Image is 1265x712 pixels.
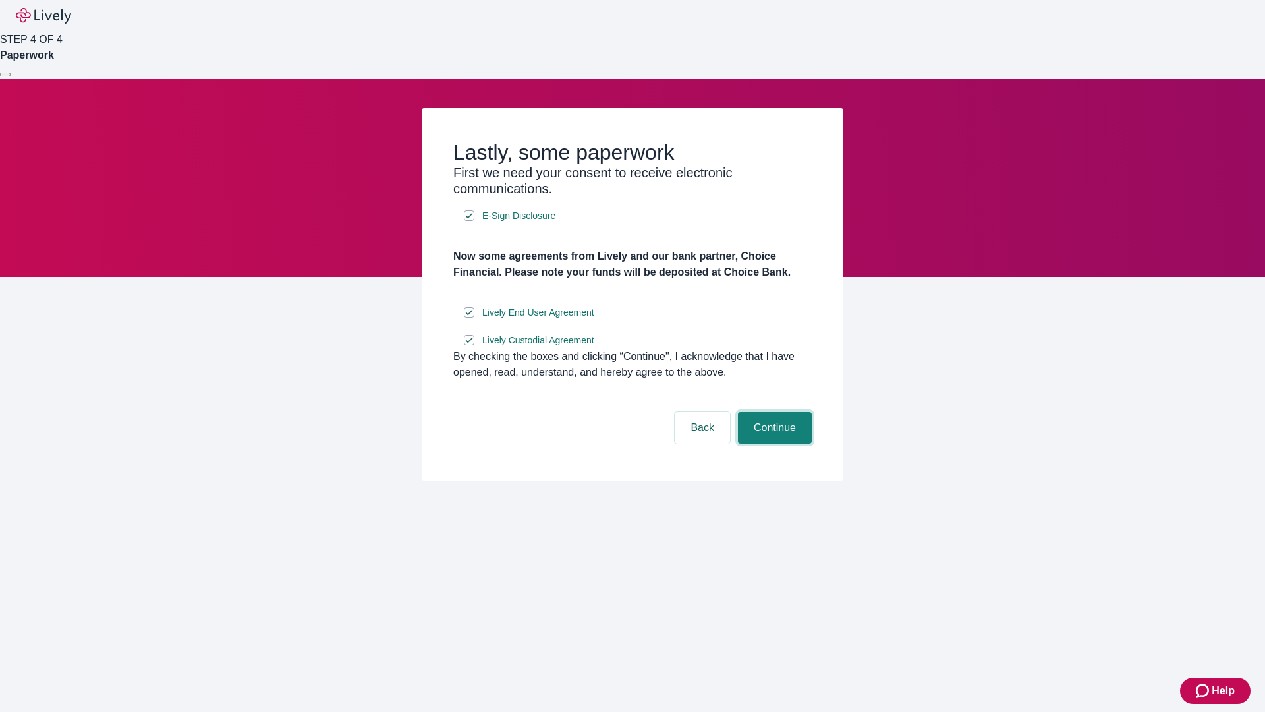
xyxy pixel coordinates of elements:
a: e-sign disclosure document [480,332,597,349]
h3: First we need your consent to receive electronic communications. [453,165,812,196]
img: Lively [16,8,71,24]
span: Help [1212,683,1235,699]
button: Back [675,412,730,444]
a: e-sign disclosure document [480,305,597,321]
a: e-sign disclosure document [480,208,558,224]
h4: Now some agreements from Lively and our bank partner, Choice Financial. Please note your funds wi... [453,249,812,280]
span: Lively End User Agreement [482,306,594,320]
span: Lively Custodial Agreement [482,334,594,347]
button: Continue [738,412,812,444]
div: By checking the boxes and clicking “Continue", I acknowledge that I have opened, read, understand... [453,349,812,380]
svg: Zendesk support icon [1196,683,1212,699]
span: E-Sign Disclosure [482,209,555,223]
h2: Lastly, some paperwork [453,140,812,165]
button: Zendesk support iconHelp [1180,678,1251,704]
